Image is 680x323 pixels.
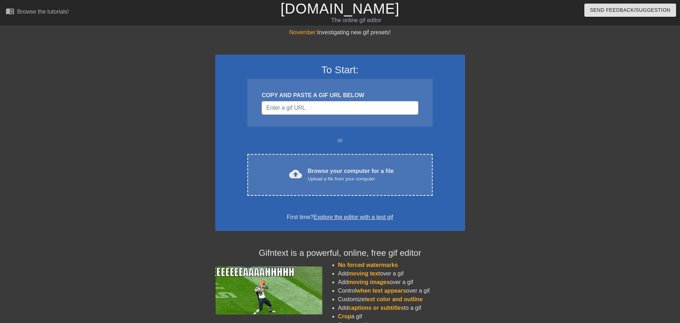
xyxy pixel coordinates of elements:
[348,270,380,277] span: moving text
[338,313,351,319] span: Crop
[308,175,394,183] div: Upload a file from your computer
[590,6,670,15] span: Send Feedback/Suggestion
[225,213,456,222] div: First time?
[234,136,447,145] div: or
[215,267,322,314] img: football_small.gif
[262,101,418,115] input: Username
[348,305,404,311] span: captions or subtitles
[365,296,423,302] span: text color and outline
[338,287,465,295] li: Control over a gif
[215,248,465,258] h4: Gifntext is a powerful, online, free gif editor
[313,214,393,220] a: Explore the editor with a test gif
[348,279,389,285] span: moving images
[338,295,465,304] li: Customize
[338,269,465,278] li: Add over a gif
[338,262,398,268] span: No forced watermarks
[338,312,465,321] li: a gif
[308,167,394,183] div: Browse your computer for a file
[338,304,465,312] li: Add to a gif
[6,7,14,15] span: menu_book
[262,91,418,100] div: COPY AND PASTE A GIF URL BELOW
[230,16,482,25] div: The online gif editor
[17,9,69,15] div: Browse the tutorials!
[281,1,399,16] a: [DOMAIN_NAME]
[215,28,465,37] div: Investigating new gif presets!
[289,29,317,35] span: November:
[584,4,676,17] button: Send Feedback/Suggestion
[356,288,406,294] span: when text appears
[225,64,456,76] h3: To Start:
[338,278,465,287] li: Add over a gif
[6,7,69,18] a: Browse the tutorials!
[289,168,302,180] span: cloud_upload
